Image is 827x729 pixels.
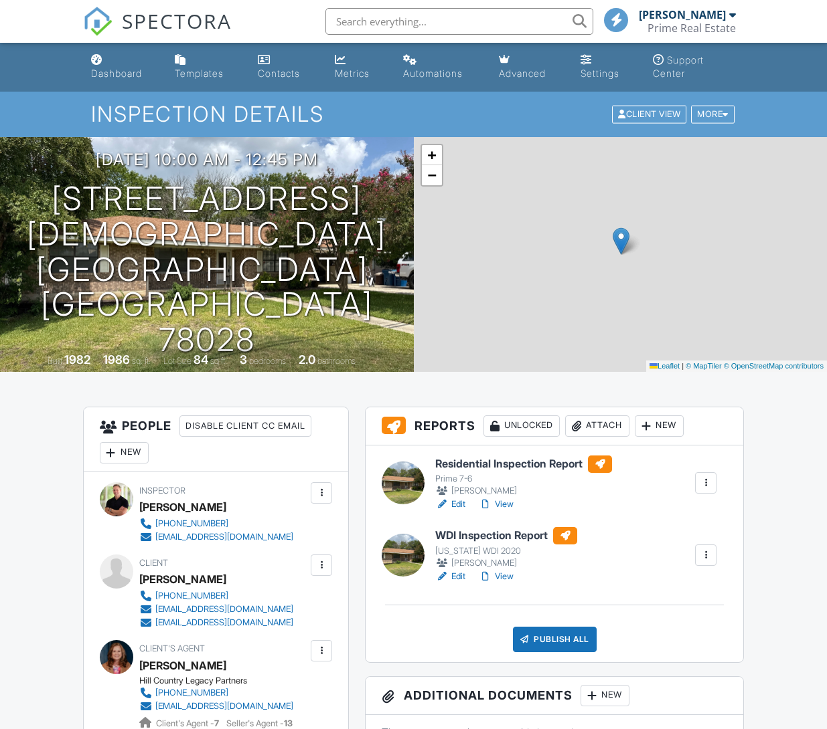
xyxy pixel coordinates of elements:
[139,686,293,700] a: [PHONE_NUMBER]
[435,556,577,570] div: [PERSON_NAME]
[155,688,228,698] div: [PHONE_NUMBER]
[226,718,293,728] span: Seller's Agent -
[249,356,286,366] span: bedrooms
[565,415,629,437] div: Attach
[581,68,619,79] div: Settings
[139,486,185,496] span: Inspector
[724,362,824,370] a: © OpenStreetMap contributors
[96,150,318,169] h3: [DATE] 10:00 am - 12:45 pm
[139,517,293,530] a: [PHONE_NUMBER]
[581,685,629,706] div: New
[139,530,293,544] a: [EMAIL_ADDRESS][DOMAIN_NAME]
[139,558,168,568] span: Client
[366,407,743,445] h3: Reports
[155,701,293,712] div: [EMAIL_ADDRESS][DOMAIN_NAME]
[83,18,232,46] a: SPECTORA
[169,48,241,86] a: Templates
[483,415,560,437] div: Unlocked
[100,442,149,463] div: New
[635,415,684,437] div: New
[435,546,577,556] div: [US_STATE] WDI 2020
[435,570,465,583] a: Edit
[650,362,680,370] a: Leaflet
[398,48,483,86] a: Automations (Basic)
[639,8,726,21] div: [PERSON_NAME]
[499,68,546,79] div: Advanced
[139,603,293,616] a: [EMAIL_ADDRESS][DOMAIN_NAME]
[427,167,436,183] span: −
[155,617,293,628] div: [EMAIL_ADDRESS][DOMAIN_NAME]
[435,455,612,473] h6: Residential Inspection Report
[435,455,612,498] a: Residential Inspection Report Prime 7-6 [PERSON_NAME]
[682,362,684,370] span: |
[103,352,130,367] div: 1986
[86,48,159,86] a: Dashboard
[284,718,293,728] strong: 13
[175,68,224,79] div: Templates
[691,106,735,124] div: More
[139,700,293,713] a: [EMAIL_ADDRESS][DOMAIN_NAME]
[155,604,293,615] div: [EMAIL_ADDRESS][DOMAIN_NAME]
[653,54,704,79] div: Support Center
[139,497,226,517] div: [PERSON_NAME]
[84,407,349,472] h3: People
[613,227,629,255] img: Marker
[155,591,228,601] div: [PHONE_NUMBER]
[329,48,388,86] a: Metrics
[317,356,356,366] span: bathrooms
[139,569,226,589] div: [PERSON_NAME]
[479,498,514,511] a: View
[48,356,62,366] span: Built
[214,718,219,728] strong: 7
[83,7,112,36] img: The Best Home Inspection Software - Spectora
[139,675,304,686] div: Hill Country Legacy Partners
[435,484,612,498] div: [PERSON_NAME]
[422,145,442,165] a: Zoom in
[155,518,228,529] div: [PHONE_NUMBER]
[648,21,736,35] div: Prime Real Estate
[366,677,743,715] h3: Additional Documents
[686,362,722,370] a: © MapTiler
[335,68,370,79] div: Metrics
[513,627,597,652] div: Publish All
[240,352,247,367] div: 3
[163,356,192,366] span: Lot Size
[611,108,690,118] a: Client View
[648,48,741,86] a: Support Center
[210,356,227,366] span: sq.ft.
[252,48,319,86] a: Contacts
[494,48,565,86] a: Advanced
[91,102,735,126] h1: Inspection Details
[435,474,612,484] div: Prime 7-6
[299,352,315,367] div: 2.0
[403,68,463,79] div: Automations
[139,643,205,653] span: Client's Agent
[258,68,300,79] div: Contacts
[435,527,577,570] a: WDI Inspection Report [US_STATE] WDI 2020 [PERSON_NAME]
[435,498,465,511] a: Edit
[612,106,686,124] div: Client View
[155,532,293,542] div: [EMAIL_ADDRESS][DOMAIN_NAME]
[179,415,311,437] div: Disable Client CC Email
[325,8,593,35] input: Search everything...
[122,7,232,35] span: SPECTORA
[21,181,392,358] h1: [STREET_ADDRESS][DEMOGRAPHIC_DATA] [GEOGRAPHIC_DATA], [GEOGRAPHIC_DATA] 78028
[156,718,221,728] span: Client's Agent -
[91,68,142,79] div: Dashboard
[435,527,577,544] h6: WDI Inspection Report
[64,352,90,367] div: 1982
[139,616,293,629] a: [EMAIL_ADDRESS][DOMAIN_NAME]
[422,165,442,185] a: Zoom out
[132,356,151,366] span: sq. ft.
[575,48,637,86] a: Settings
[194,352,208,367] div: 84
[427,146,436,163] span: +
[139,655,226,675] a: [PERSON_NAME]
[139,589,293,603] a: [PHONE_NUMBER]
[479,570,514,583] a: View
